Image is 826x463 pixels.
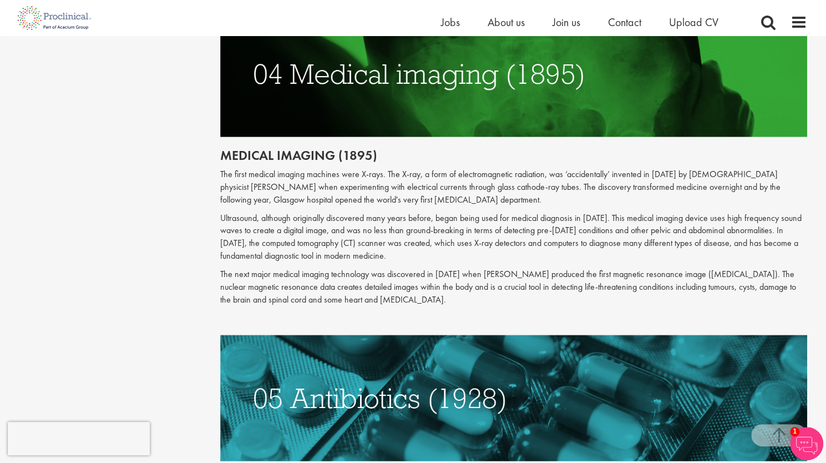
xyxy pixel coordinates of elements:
[220,335,807,461] img: antibiotics
[669,15,718,29] a: Upload CV
[608,15,641,29] a: Contact
[790,427,799,436] span: 1
[553,15,580,29] a: Join us
[220,148,807,163] h2: Medical imaging (1895)
[441,15,460,29] a: Jobs
[220,212,807,263] p: Ultrasound, although originally discovered many years before, began being used for medical diagno...
[220,268,807,306] p: The next major medical imaging technology was discovered in [DATE] when [PERSON_NAME] produced th...
[220,168,807,207] p: The first medical imaging machines were X-rays. The X-ray, a form of electromagnetic radiation, w...
[8,422,150,455] iframe: reCAPTCHA
[488,15,525,29] a: About us
[790,427,823,460] img: Chatbot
